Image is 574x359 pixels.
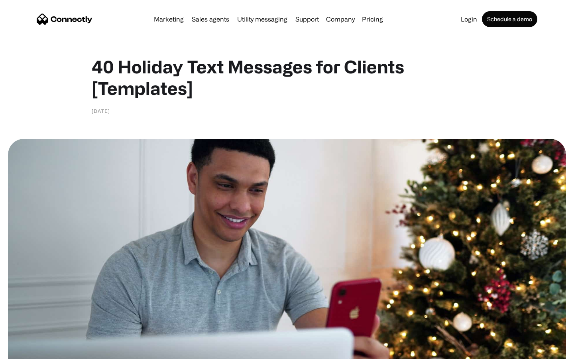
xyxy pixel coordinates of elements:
div: [DATE] [92,107,110,115]
a: Marketing [151,16,187,22]
ul: Language list [16,345,48,356]
a: Pricing [359,16,386,22]
a: Utility messaging [234,16,291,22]
a: Support [292,16,322,22]
a: Schedule a demo [482,11,537,27]
a: Sales agents [189,16,232,22]
aside: Language selected: English [8,345,48,356]
a: Login [458,16,480,22]
h1: 40 Holiday Text Messages for Clients [Templates] [92,56,482,99]
div: Company [326,14,355,25]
